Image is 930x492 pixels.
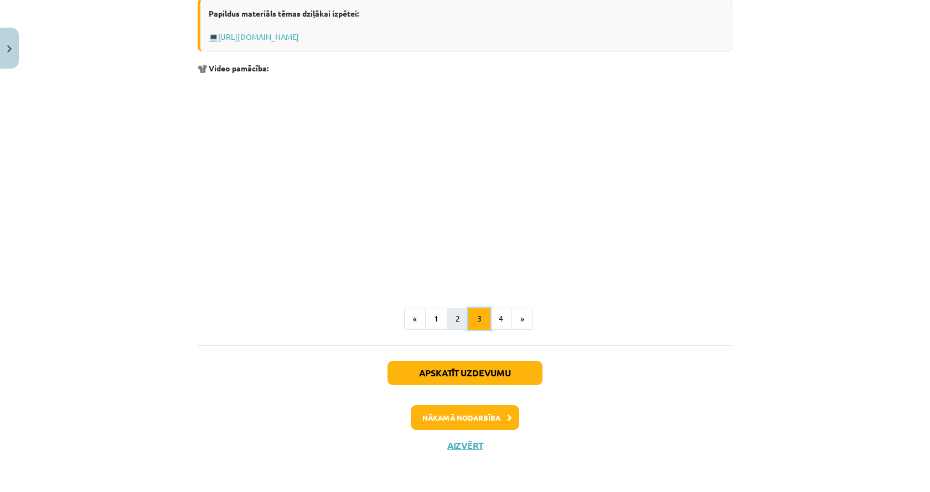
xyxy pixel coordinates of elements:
[198,63,268,73] strong: 📽️ Video pamācība:
[444,440,486,451] button: Aizvērt
[512,308,533,330] button: »
[387,361,542,385] button: Apskatīt uzdevumu
[447,308,469,330] button: 2
[209,8,359,18] strong: Papildus materiāls tēmas dziļākai izpētei:
[411,405,519,431] button: Nākamā nodarbība
[404,308,426,330] button: «
[490,308,512,330] button: 4
[218,32,299,42] a: [URL][DOMAIN_NAME]
[468,308,490,330] button: 3
[425,308,447,330] button: 1
[198,308,732,330] nav: Page navigation example
[7,45,12,53] img: icon-close-lesson-0947bae3869378f0d4975bcd49f059093ad1ed9edebbc8119c70593378902aed.svg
